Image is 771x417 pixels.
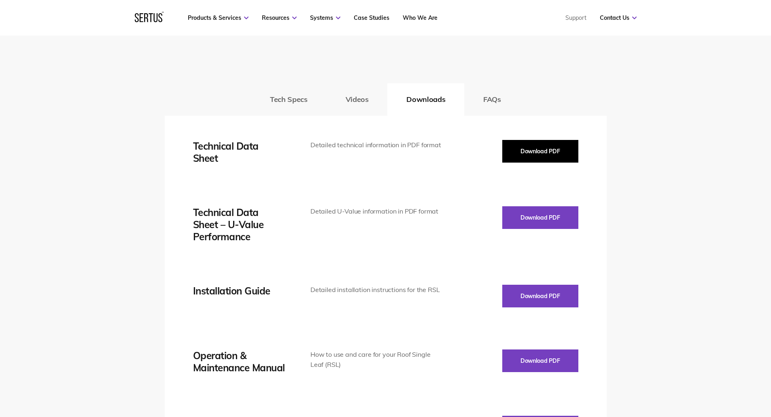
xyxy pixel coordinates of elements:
div: Technical Data Sheet [193,140,286,164]
button: Download PDF [502,206,578,229]
button: FAQs [464,83,520,116]
a: Products & Services [188,14,249,21]
div: Technical Data Sheet – U-Value Performance [193,206,286,243]
div: Operation & Maintenance Manual [193,349,286,374]
a: Systems [310,14,340,21]
div: Detailed technical information in PDF format [310,140,444,150]
button: Videos [327,83,388,116]
div: Detailed U-Value information in PDF format [310,206,444,217]
a: Resources [262,14,297,21]
a: Case Studies [354,14,389,21]
button: Download PDF [502,349,578,372]
div: Installation Guide [193,285,286,297]
button: Download PDF [502,140,578,163]
button: Download PDF [502,285,578,307]
div: Detailed installation instructions for the RSL [310,285,444,295]
a: Contact Us [600,14,637,21]
button: Tech Specs [251,83,326,116]
div: How to use and care for your Roof Single Leaf (RSL) [310,349,444,370]
a: Who We Are [403,14,438,21]
a: Support [565,14,586,21]
iframe: Chat Widget [625,323,771,417]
